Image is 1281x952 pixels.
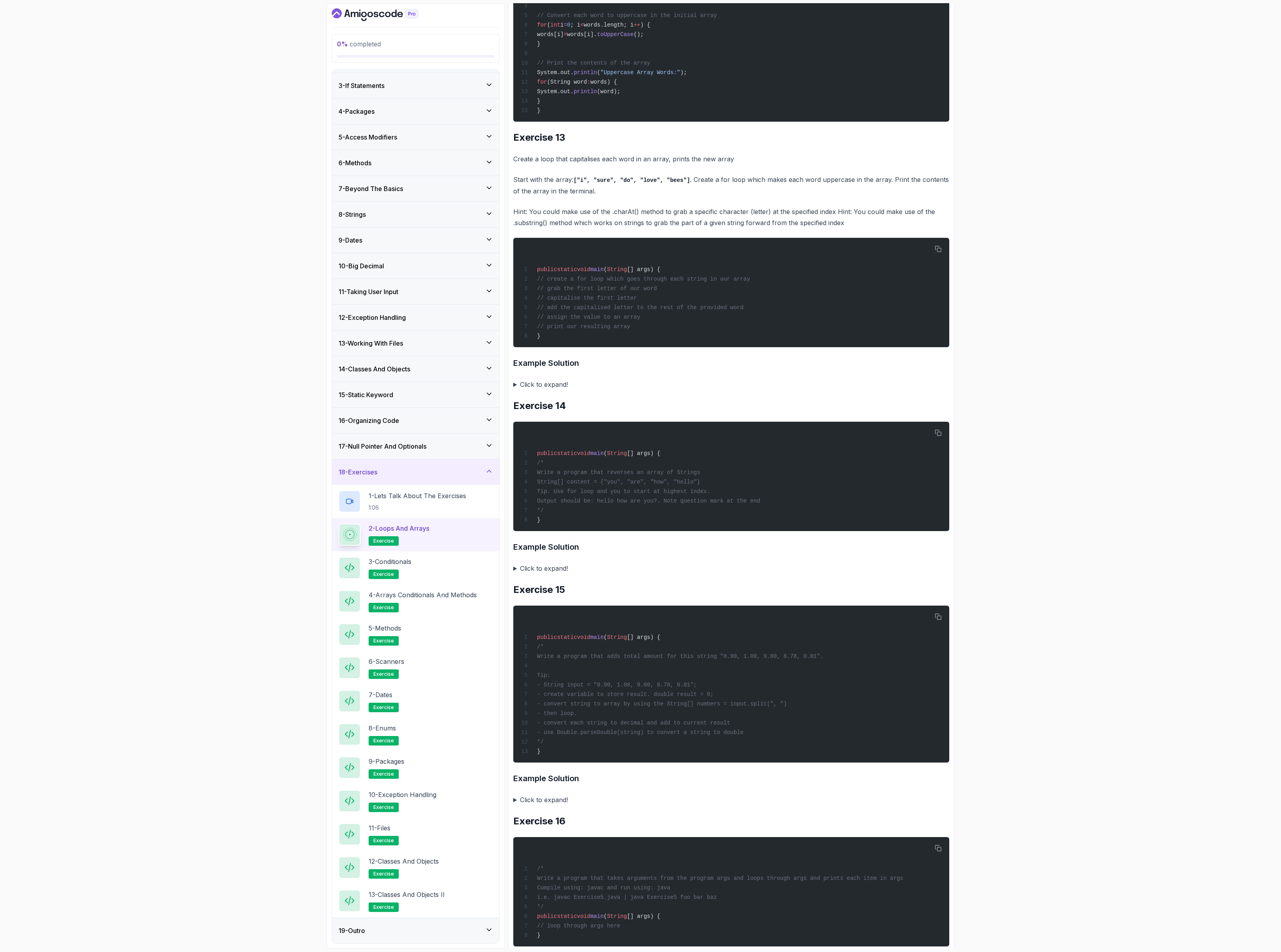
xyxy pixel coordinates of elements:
[338,390,393,400] h3: 15 - Static Keyword
[627,913,660,920] span: [] args) {
[537,517,540,523] span: }
[597,69,600,76] span: (
[332,99,499,124] button: 4-Packages
[587,79,590,85] span: :
[338,184,403,193] h3: 7 - Beyond The Basics
[537,875,903,881] span: Write a program that takes arguments from the program args and loops through args and prints each...
[369,590,477,600] p: 4 - Arrays Conditionals and Methods
[373,871,394,877] span: exercise
[537,31,564,38] span: words[i]
[590,79,617,85] span: words) {
[513,563,949,574] summary: Click to expand!
[332,202,499,227] button: 8-Strings
[513,357,949,369] h3: Example Solution
[369,557,411,566] p: 3 - Conditionals
[373,538,394,544] span: exercise
[574,69,597,76] span: println
[577,634,591,640] span: void
[537,932,540,939] span: }
[373,904,394,910] span: exercise
[604,913,607,920] span: (
[557,450,577,457] span: static
[607,450,627,457] span: String
[338,890,493,912] button: 13-Classes and Objects IIexercise
[332,150,499,176] button: 6-Methods
[513,772,949,785] h3: Example Solution
[564,22,567,28] span: =
[577,913,591,920] span: void
[369,504,466,512] p: 1:06
[338,823,493,845] button: 11-Filesexercise
[332,227,499,253] button: 9-Dates
[537,69,574,76] span: System.out.
[338,235,362,245] h3: 9 - Dates
[338,790,493,812] button: 10-Exception Handlingexercise
[338,416,399,425] h3: 16 - Organizing Code
[332,356,499,382] button: 14-Classes And Objects
[338,926,365,935] h3: 19 - Outro
[373,738,394,744] span: exercise
[634,31,644,38] span: ();
[332,918,499,943] button: 19-Outro
[513,541,949,553] h3: Example Solution
[332,73,499,98] button: 3-If Statements
[338,490,493,512] button: 1-Lets Talk About The Exercises1:06
[537,98,540,104] span: }
[597,31,633,38] span: toUpperCase
[537,720,730,726] span: - convert each string to decimal and add to current result
[537,653,824,660] span: Write a program that adds total amount for this string "0.90, 1.00, 9.00, 8.78, 0.01".
[590,913,604,920] span: main
[332,434,499,459] button: 17-Null Pointer And Optionals
[537,266,557,273] span: public
[584,22,634,28] span: words.length; i
[513,583,949,596] h2: Exercise 15
[537,450,557,457] span: public
[513,153,949,164] p: Create a loop that capitalises each word in an array, prints the new array
[338,132,397,142] h3: 5 - Access Modifiers
[332,305,499,330] button: 12-Exception Handling
[607,913,627,920] span: String
[369,491,466,501] p: 1 - Lets Talk About The Exercises
[537,22,547,28] span: for
[338,623,493,646] button: 5-Methodsexercise
[332,279,499,304] button: 11-Taking User Input
[369,524,429,533] p: 2 - Loops and Arrays
[537,479,700,485] span: String[] content = {"you", "are", "how", "hello"}
[537,469,700,476] span: Write a program that reverses an array of Strings
[513,206,949,228] p: Hint: You could make use of the .charAt() method to grab a specific character (letter) at the spe...
[369,856,439,866] p: 12 - Classes and Objects
[369,757,404,766] p: 9 - Packages
[332,459,499,485] button: 18-Exercises
[640,22,650,28] span: ) {
[551,22,560,28] span: int
[338,210,366,219] h3: 8 - Strings
[513,400,949,412] h2: Exercise 14
[580,22,583,28] span: <
[338,657,493,679] button: 6-Scannersexercise
[574,88,597,95] span: println
[332,253,499,279] button: 10-Big Decimal
[338,467,377,477] h3: 18 - Exercises
[338,524,493,546] button: 2-Loops and Arraysexercise
[537,88,574,95] span: System.out.
[332,331,499,356] button: 13-Working With Files
[560,22,564,28] span: i
[537,276,750,282] span: // create a for loop which goes through each string in our array
[537,304,744,311] span: // add the capitalised letter to the rest of the provided word
[373,638,394,644] span: exercise
[537,79,547,85] span: for
[607,266,627,273] span: String
[567,22,570,28] span: 0
[537,923,620,929] span: // loop through args here
[537,41,540,47] span: }
[337,40,381,48] span: completed
[338,557,493,579] button: 3-Conditionalsexercise
[338,757,493,779] button: 9-Packagesexercise
[537,488,710,495] span: Tip. Use for loop and you to start at highest index.
[604,450,607,457] span: (
[564,31,567,38] span: =
[338,364,410,374] h3: 14 - Classes And Objects
[369,723,396,733] p: 8 - Enums
[373,704,394,711] span: exercise
[369,790,436,799] p: 10 - Exception Handling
